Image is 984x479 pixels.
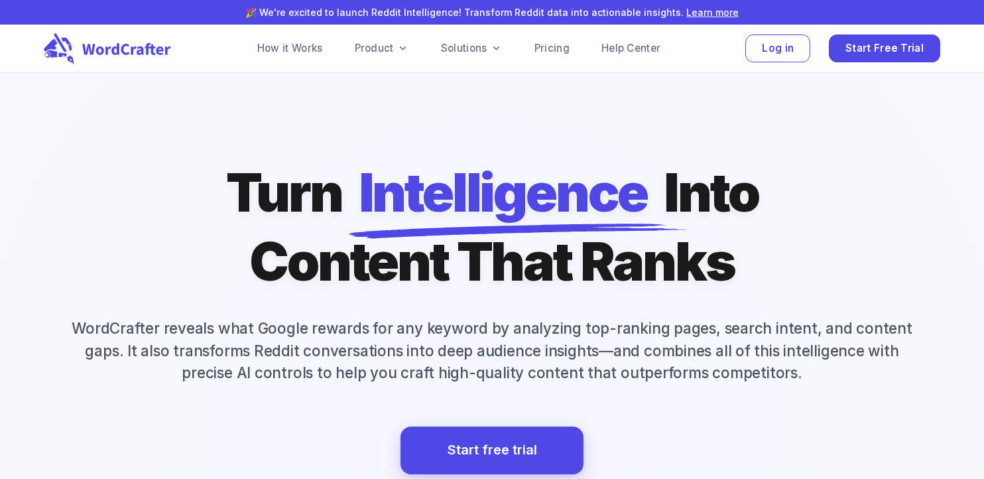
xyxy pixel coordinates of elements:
[448,439,537,462] a: Start free trial
[601,40,660,56] a: Help Center
[44,317,940,384] p: WordCrafter reveals what Google rewards for any keyword by analyzing top-ranking pages, search in...
[534,40,570,56] a: Pricing
[21,5,963,19] p: 🎉 We're excited to launch Reddit Intelligence! Transform Reddit data into actionable insights.
[745,34,810,63] button: Log in
[762,40,794,58] span: Log in
[355,40,409,56] a: Product
[686,7,739,18] a: Learn more
[226,158,759,296] h1: Turn Into Content That Ranks
[441,40,503,56] a: Solutions
[257,40,323,56] a: How it Works
[400,427,584,474] a: Start free trial
[829,34,940,63] button: Start Free Trial
[359,158,648,227] span: Intelligence
[845,40,924,58] span: Start Free Trial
